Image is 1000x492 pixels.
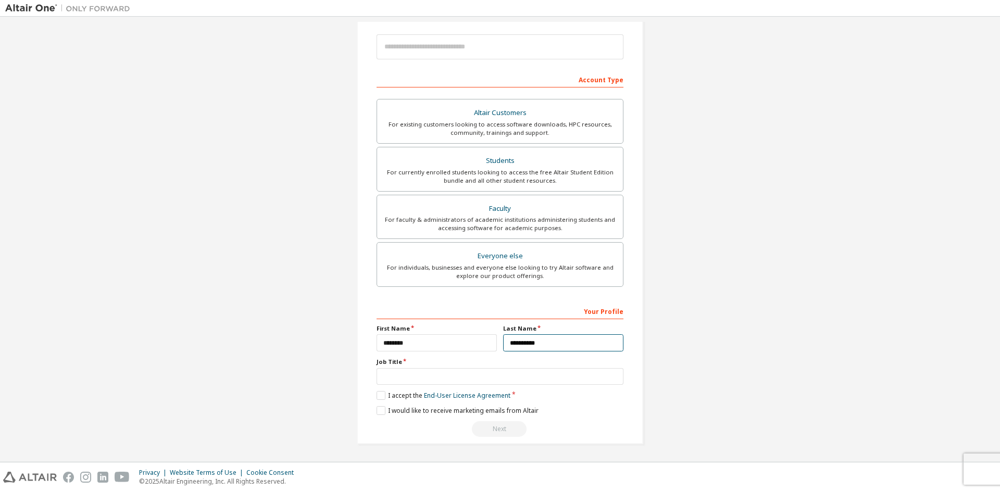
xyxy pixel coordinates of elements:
[139,469,170,477] div: Privacy
[377,302,623,319] div: Your Profile
[383,201,617,216] div: Faculty
[377,421,623,437] div: Read and acccept EULA to continue
[383,106,617,120] div: Altair Customers
[139,477,300,486] p: © 2025 Altair Engineering, Inc. All Rights Reserved.
[80,472,91,483] img: instagram.svg
[97,472,108,483] img: linkedin.svg
[383,249,617,263] div: Everyone else
[383,216,617,232] div: For faculty & administrators of academic institutions administering students and accessing softwa...
[115,472,130,483] img: youtube.svg
[383,154,617,168] div: Students
[246,469,300,477] div: Cookie Consent
[170,469,246,477] div: Website Terms of Use
[377,406,539,415] label: I would like to receive marketing emails from Altair
[377,358,623,366] label: Job Title
[377,324,497,333] label: First Name
[383,120,617,137] div: For existing customers looking to access software downloads, HPC resources, community, trainings ...
[383,168,617,185] div: For currently enrolled students looking to access the free Altair Student Edition bundle and all ...
[63,472,74,483] img: facebook.svg
[377,71,623,87] div: Account Type
[383,263,617,280] div: For individuals, businesses and everyone else looking to try Altair software and explore our prod...
[5,3,135,14] img: Altair One
[377,391,510,400] label: I accept the
[3,472,57,483] img: altair_logo.svg
[503,324,623,333] label: Last Name
[424,391,510,400] a: End-User License Agreement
